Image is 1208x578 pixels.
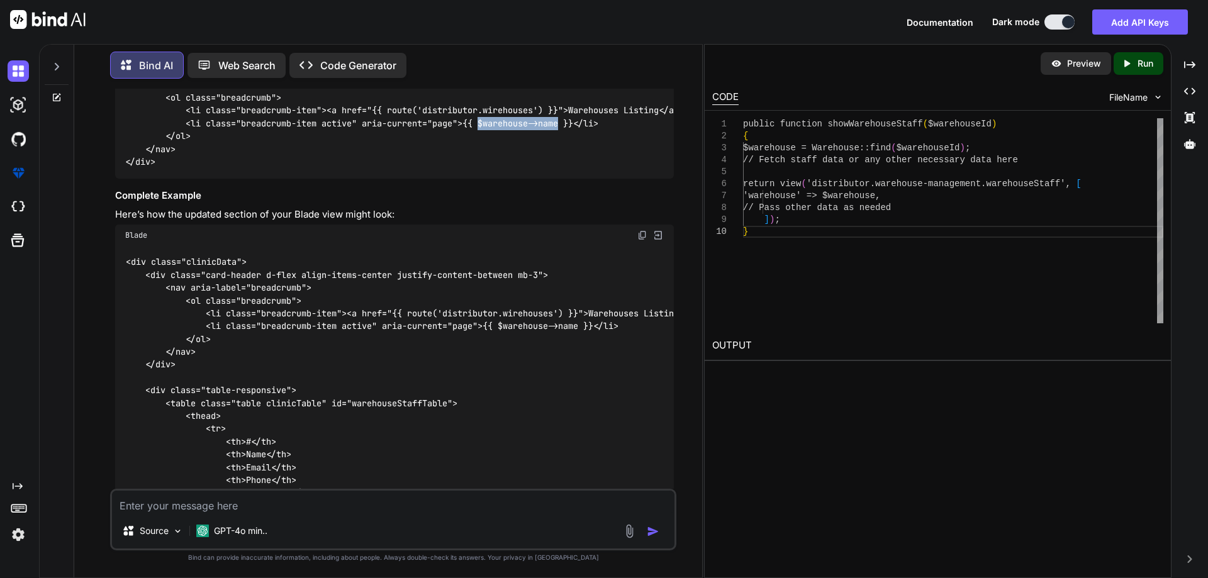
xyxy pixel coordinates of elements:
img: attachment [622,524,637,538]
div: 10 [712,226,727,238]
span: // Pass other data as needed [743,203,891,213]
div: 2 [712,130,727,142]
img: GPT-4o mini [196,525,209,537]
div: 5 [712,166,727,178]
img: Bind AI [10,10,86,29]
span: [ [1076,179,1081,189]
span: // Fetch staff data or any other necessary dat [743,155,986,165]
span: 'distributor.warehouse-management.warehouseStaff', [806,179,1070,189]
p: Web Search [218,58,276,73]
span: Dark mode [992,16,1039,28]
span: ( [801,179,806,189]
h2: OUTPUT [705,331,1171,360]
p: Run [1138,57,1153,70]
img: copy [637,230,647,240]
div: 9 [712,214,727,226]
img: Open in Browser [652,230,664,241]
span: } [743,226,748,236]
p: Bind can provide inaccurate information, including about people. Always double-check its answers.... [110,553,676,562]
span: ) [769,214,775,225]
span: public function showWarehouseStaff [743,119,923,129]
img: icon [647,525,659,538]
span: Documentation [907,17,973,28]
span: { [743,131,748,141]
p: Code Generator [320,58,396,73]
span: ) [992,119,997,129]
img: darkAi-studio [8,94,29,116]
div: 3 [712,142,727,154]
div: 6 [712,178,727,190]
div: 1 [712,118,727,130]
span: $warehouseId [928,119,992,129]
span: FileName [1109,91,1148,104]
div: 8 [712,202,727,214]
span: return view [743,179,801,189]
img: githubDark [8,128,29,150]
img: chevron down [1153,92,1163,103]
span: Blade [125,230,147,240]
span: ( [922,119,927,129]
p: GPT-4o min.. [214,525,267,537]
img: darkChat [8,60,29,82]
div: 4 [712,154,727,166]
img: premium [8,162,29,184]
span: ) [959,143,965,153]
p: Here’s how the updated section of your Blade view might look: [115,208,674,222]
span: ; [775,214,780,225]
h3: Complete Example [115,189,674,203]
button: Documentation [907,16,973,29]
div: CODE [712,90,739,105]
p: Preview [1067,57,1101,70]
p: Source [140,525,169,537]
p: Bind AI [139,58,173,73]
img: Pick Models [172,526,183,536]
div: 7 [712,190,727,202]
span: $warehouseId [896,143,959,153]
span: ( [891,143,896,153]
span: ] [764,214,769,225]
img: preview [1051,58,1062,69]
img: settings [8,524,29,545]
span: $warehouse = Warehouse::find [743,143,891,153]
span: 'warehouse' => $warehouse, [743,191,880,201]
span: a here [986,155,1017,165]
button: Add API Keys [1092,9,1188,35]
img: cloudideIcon [8,196,29,218]
span: ; [965,143,970,153]
code: <div class="card-header d-flex align-items-center justify-content-between mb-3"> <nav aria-label=... [125,65,704,168]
